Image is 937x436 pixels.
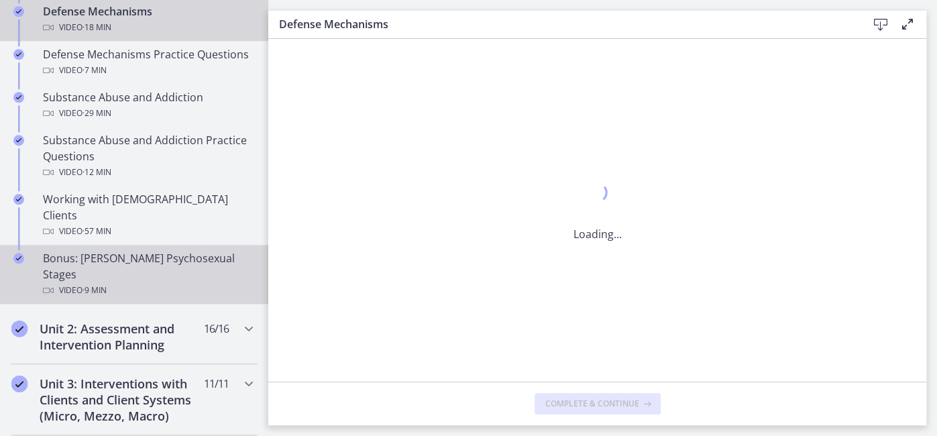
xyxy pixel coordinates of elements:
span: · 7 min [82,62,107,78]
i: Completed [13,92,24,103]
span: Complete & continue [545,398,639,409]
div: Video [43,105,252,121]
i: Completed [13,6,24,17]
i: Completed [13,194,24,205]
i: Completed [11,321,27,337]
div: Substance Abuse and Addiction Practice Questions [43,132,252,180]
i: Completed [11,376,27,392]
div: Defense Mechanisms [43,3,252,36]
div: Video [43,19,252,36]
div: Defense Mechanisms Practice Questions [43,46,252,78]
h2: Unit 2: Assessment and Intervention Planning [40,321,203,353]
div: Substance Abuse and Addiction [43,89,252,121]
span: · 12 min [82,164,111,180]
span: · 9 min [82,282,107,298]
div: Video [43,282,252,298]
div: Video [43,223,252,239]
span: 11 / 11 [204,376,229,392]
span: · 29 min [82,105,111,121]
h2: Unit 3: Interventions with Clients and Client Systems (Micro, Mezzo, Macro) [40,376,203,424]
div: 1 [573,179,622,210]
button: Complete & continue [535,393,661,415]
span: · 18 min [82,19,111,36]
i: Completed [13,253,24,264]
span: 16 / 16 [204,321,229,337]
div: Video [43,62,252,78]
div: Working with [DEMOGRAPHIC_DATA] Clients [43,191,252,239]
p: Loading... [573,226,622,242]
i: Completed [13,135,24,146]
i: Completed [13,49,24,60]
div: Bonus: [PERSON_NAME] Psychosexual Stages [43,250,252,298]
div: Video [43,164,252,180]
h3: Defense Mechanisms [279,16,846,32]
span: · 57 min [82,223,111,239]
